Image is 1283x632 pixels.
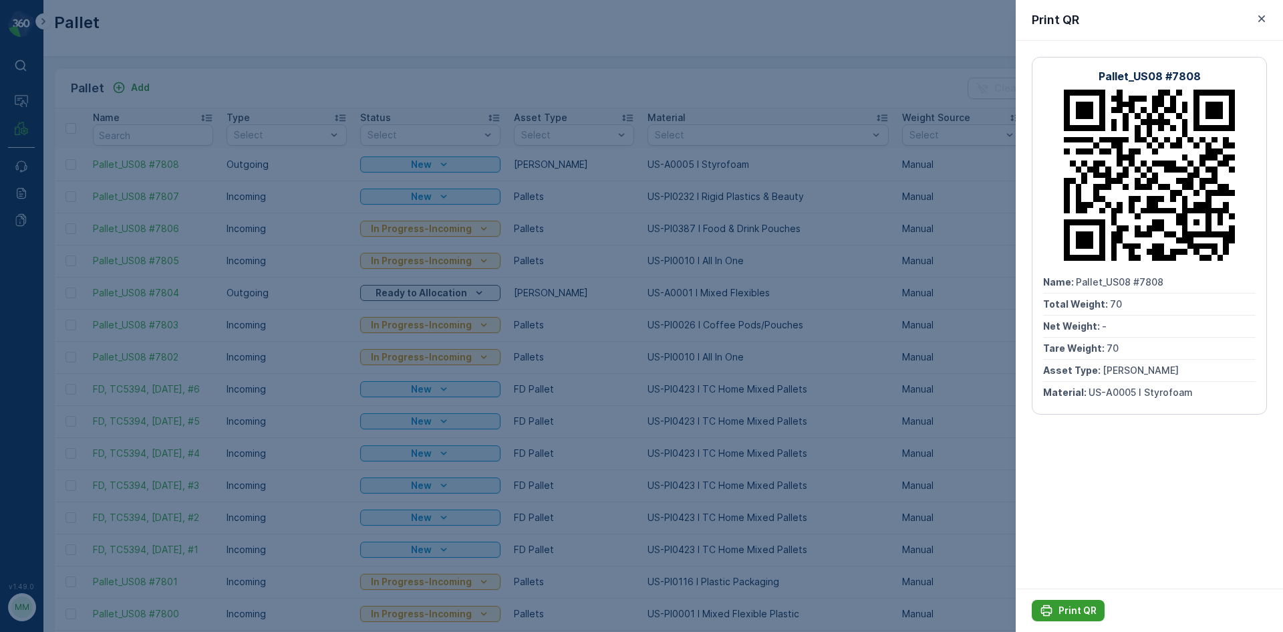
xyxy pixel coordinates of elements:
p: Print QR [1058,604,1097,617]
span: Tare Weight : [11,286,75,297]
span: [PERSON_NAME] [1103,364,1179,376]
button: Print QR [1032,600,1105,621]
span: 35 [78,241,90,253]
span: [PERSON_NAME] [71,308,147,319]
span: 70 [1110,298,1122,310]
span: US-A0001 I Mixed Flexibles [57,330,184,341]
span: Pallet_US08 #7808 [1076,276,1163,288]
span: US-A0005 I Styrofoam [1089,387,1193,398]
span: Pallet_US08 #7804 [44,219,132,231]
p: Pallet_US08 #7808 [1099,68,1201,84]
span: Tare Weight : [1043,342,1107,354]
span: Material : [1043,387,1089,398]
span: 70 [1107,342,1119,354]
span: Asset Type : [1043,364,1103,376]
p: Pallet_US08 #7804 [589,11,692,27]
span: Total Weight : [1043,298,1110,310]
span: Name : [11,219,44,231]
p: Print QR [1032,11,1079,29]
span: Net Weight : [11,264,70,275]
span: Net Weight : [1043,320,1102,332]
span: - [1102,320,1107,332]
span: Asset Type : [11,308,71,319]
span: Material : [11,330,57,341]
span: Name : [1043,276,1076,288]
span: 35 [75,286,86,297]
span: - [70,264,75,275]
span: Total Weight : [11,241,78,253]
